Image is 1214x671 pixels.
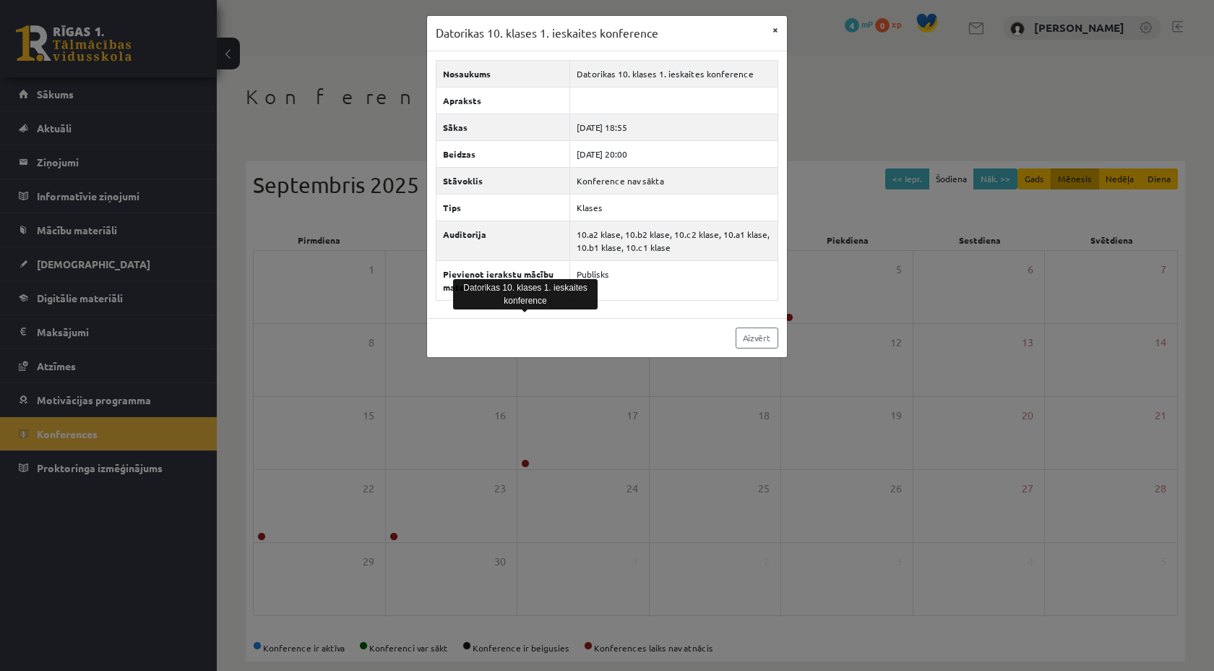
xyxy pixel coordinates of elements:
td: [DATE] 18:55 [569,114,778,140]
td: Publisks [569,260,778,300]
th: Tips [436,194,570,221]
td: [DATE] 20:00 [569,140,778,167]
div: Datorikas 10. klases 1. ieskaites konference [453,279,598,309]
th: Stāvoklis [436,167,570,194]
th: Nosaukums [436,60,570,87]
th: Apraksts [436,87,570,114]
td: 10.a2 klase, 10.b2 klase, 10.c2 klase, 10.a1 klase, 10.b1 klase, 10.c1 klase [569,221,778,260]
a: Aizvērt [736,328,778,349]
td: Datorikas 10. klases 1. ieskaites konference [569,60,778,87]
th: Beidzas [436,140,570,167]
button: × [764,16,787,43]
th: Pievienot ierakstu mācību materiāliem [436,260,570,300]
h3: Datorikas 10. klases 1. ieskaites konference [436,25,658,42]
td: Konference nav sākta [569,167,778,194]
th: Auditorija [436,221,570,260]
td: Klases [569,194,778,221]
th: Sākas [436,114,570,140]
